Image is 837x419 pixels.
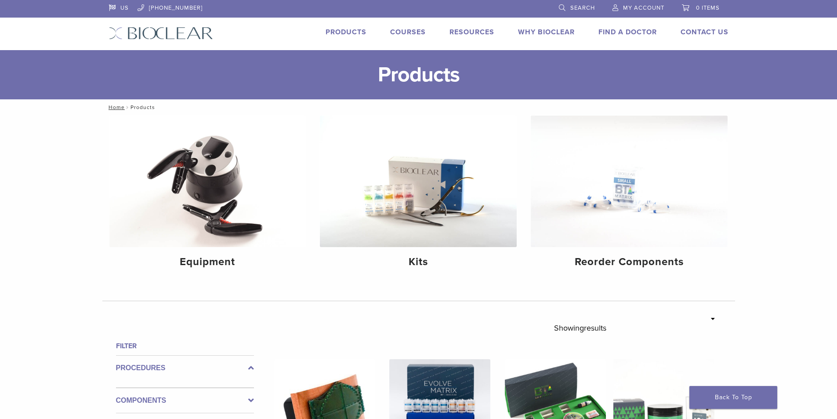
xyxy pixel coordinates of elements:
[531,116,728,247] img: Reorder Components
[106,104,125,110] a: Home
[116,341,254,351] h4: Filter
[116,395,254,406] label: Components
[116,363,254,373] label: Procedures
[320,116,517,276] a: Kits
[696,4,720,11] span: 0 items
[598,28,657,36] a: Find A Doctor
[390,28,426,36] a: Courses
[623,4,664,11] span: My Account
[538,254,721,270] h4: Reorder Components
[531,116,728,276] a: Reorder Components
[570,4,595,11] span: Search
[125,105,130,109] span: /
[449,28,494,36] a: Resources
[518,28,575,36] a: Why Bioclear
[109,116,306,247] img: Equipment
[327,254,510,270] h4: Kits
[681,28,728,36] a: Contact Us
[116,254,299,270] h4: Equipment
[109,27,213,40] img: Bioclear
[320,116,517,247] img: Kits
[554,319,606,337] p: Showing results
[109,116,306,276] a: Equipment
[102,99,735,115] nav: Products
[326,28,366,36] a: Products
[689,386,777,409] a: Back To Top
